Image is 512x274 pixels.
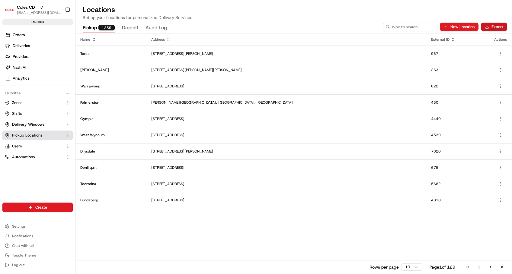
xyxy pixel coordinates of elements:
a: Automations [5,154,63,160]
button: New Location [440,23,478,31]
div: 📗 [6,88,11,93]
div: sandbox [2,19,73,25]
input: Type to search [383,23,437,31]
button: Log out [2,261,73,269]
p: 5682 [431,181,485,186]
p: [STREET_ADDRESS] [151,181,421,186]
p: West Wynnum [80,133,142,137]
span: Chat with us! [12,243,34,248]
button: Shifts [2,109,73,118]
a: 📗Knowledge Base [4,85,49,96]
a: Zones [5,100,63,106]
button: Toggle Theme [2,251,73,260]
p: [STREET_ADDRESS] [151,133,421,137]
p: 4810 [431,198,485,203]
button: Coles CDT [17,4,37,10]
button: Create [2,203,73,212]
p: [STREET_ADDRESS] [151,165,421,170]
span: Create [35,205,47,210]
div: Address [151,37,421,42]
span: Delivery Windows [12,122,44,127]
input: Clear [16,39,100,45]
a: Orders [2,30,75,40]
div: Actions [494,37,507,42]
a: Delivery Windows [5,122,63,127]
span: Pylon [60,102,73,107]
button: [EMAIL_ADDRESS][DOMAIN_NAME] [17,10,60,15]
p: Rows per page [370,264,399,270]
span: Notifications [12,234,33,238]
button: Dropoff [122,23,138,33]
button: Pickup Locations [2,131,73,140]
img: Coles CDT [5,5,14,14]
span: Providers [13,54,29,59]
button: Pickup [83,23,115,33]
p: 263 [431,68,485,72]
span: Deliveries [13,43,30,49]
p: 450 [431,100,485,105]
a: Deliveries [2,41,75,51]
p: [STREET_ADDRESS][PERSON_NAME][PERSON_NAME] [151,68,421,72]
p: Gympie [80,116,142,121]
button: Coles CDTColes CDT[EMAIL_ADDRESS][DOMAIN_NAME] [2,2,62,17]
span: Settings [12,224,26,229]
p: Drysdale [80,149,142,154]
span: Automations [12,154,35,160]
a: 💻API Documentation [49,85,99,96]
div: We're available if you need us! [21,64,76,68]
p: [STREET_ADDRESS] [151,116,421,121]
span: Users [12,143,22,149]
img: 1736555255976-a54dd68f-1ca7-489b-9aae-adbdc363a1c4 [6,58,17,68]
button: Export [481,23,507,31]
button: Notifications [2,232,73,240]
p: 967 [431,51,485,56]
button: Settings [2,222,73,231]
p: [STREET_ADDRESS] [151,84,421,89]
span: Toggle Theme [12,253,36,258]
p: Welcome 👋 [6,24,110,34]
p: 675 [431,165,485,170]
p: Bundaberg [80,198,142,203]
p: Deniliquin [80,165,142,170]
a: Providers [2,52,75,61]
div: Favorites [2,88,73,98]
div: External ID [431,37,485,42]
p: [PERSON_NAME][GEOGRAPHIC_DATA], [GEOGRAPHIC_DATA], [GEOGRAPHIC_DATA] [151,100,421,105]
span: Orders [13,32,25,38]
p: [STREET_ADDRESS][PERSON_NAME] [151,51,421,56]
p: 4440 [431,116,485,121]
span: Analytics [13,76,29,81]
p: Taree [80,51,142,56]
span: Pickup Locations [12,133,42,138]
p: [PERSON_NAME] [80,68,142,72]
span: Zones [12,100,22,106]
p: 822 [431,84,485,89]
img: Nash [6,6,18,18]
a: Powered byPylon [43,102,73,107]
a: Nash AI [2,63,75,72]
span: Shifts [12,111,22,116]
button: Audit Log [146,23,167,33]
p: 4539 [431,133,485,137]
p: 7620 [431,149,485,154]
span: Nash AI [13,65,26,70]
a: Analytics [2,74,75,83]
span: Knowledge Base [12,87,46,93]
p: Toormina [80,181,142,186]
span: Log out [12,263,24,267]
h2: Locations [83,5,505,14]
button: Start new chat [103,59,110,67]
p: Set up your Locations for personalized Delivery Services [83,14,505,20]
a: Pickup Locations [5,133,63,138]
a: Shifts [5,111,63,116]
button: Delivery Windows [2,120,73,129]
p: [STREET_ADDRESS][PERSON_NAME] [151,149,421,154]
button: Users [2,141,73,151]
div: Name [80,37,142,42]
button: Chat with us! [2,241,73,250]
div: 1289 [98,25,115,30]
div: Start new chat [21,58,99,64]
span: API Documentation [57,87,97,93]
